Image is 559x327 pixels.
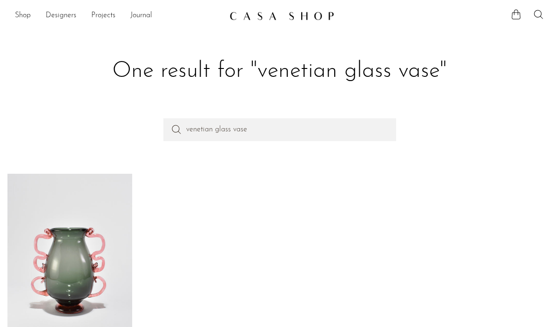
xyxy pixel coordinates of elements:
[15,10,31,22] a: Shop
[15,8,222,24] nav: Desktop navigation
[130,10,152,22] a: Journal
[15,57,544,86] h1: One result for "venetian glass vase"
[15,8,222,24] ul: NEW HEADER MENU
[91,10,115,22] a: Projects
[163,118,396,141] input: Perform a search
[46,10,76,22] a: Designers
